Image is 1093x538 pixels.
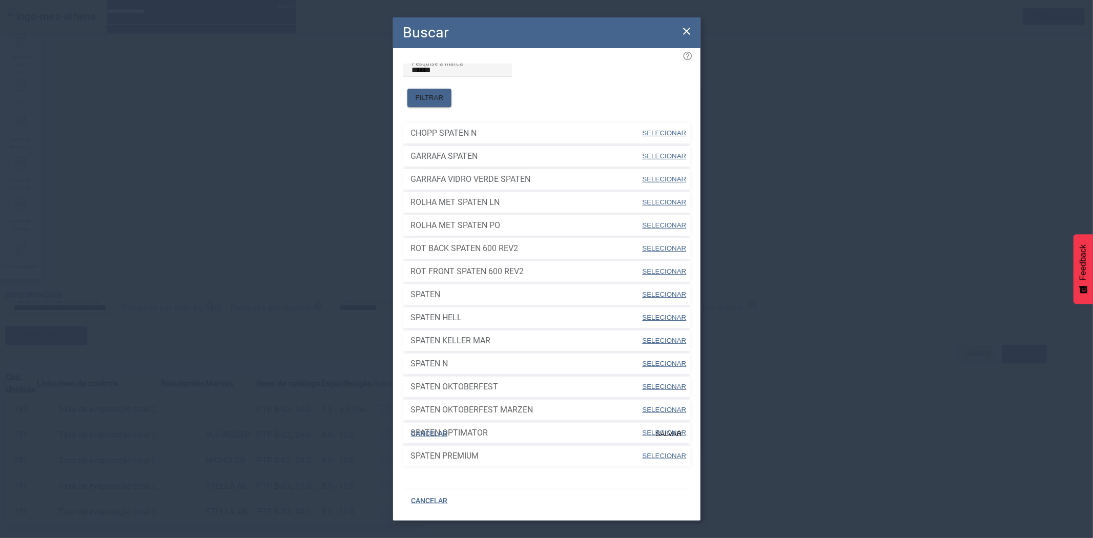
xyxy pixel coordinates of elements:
[411,335,642,347] span: SPATEN KELLER MAR
[643,244,687,252] span: SELECIONAR
[411,312,642,324] span: SPATEN HELL
[641,378,687,396] button: SELECIONAR
[641,147,687,165] button: SELECIONAR
[641,239,687,258] button: SELECIONAR
[641,216,687,235] button: SELECIONAR
[411,404,642,416] span: SPATEN OKTOBERFEST MARZEN
[411,429,448,439] span: CANCELAR
[641,355,687,373] button: SELECIONAR
[641,170,687,189] button: SELECIONAR
[641,262,687,281] button: SELECIONAR
[643,291,687,298] span: SELECIONAR
[643,406,687,413] span: SELECIONAR
[643,221,687,229] span: SELECIONAR
[411,358,642,370] span: SPATEN N
[641,308,687,327] button: SELECIONAR
[411,381,642,393] span: SPATEN OKTOBERFEST
[403,425,456,443] button: CANCELAR
[656,429,682,439] span: SALVAR
[643,175,687,183] span: SELECIONAR
[643,314,687,321] span: SELECIONAR
[641,285,687,304] button: SELECIONAR
[411,196,642,209] span: ROLHA MET SPATEN LN
[641,193,687,212] button: SELECIONAR
[643,337,687,344] span: SELECIONAR
[648,425,690,443] button: SALVAR
[641,332,687,350] button: SELECIONAR
[411,288,642,301] span: SPATEN
[411,173,642,185] span: GARRAFA VIDRO VERDE SPATEN
[643,198,687,206] span: SELECIONAR
[641,401,687,419] button: SELECIONAR
[643,360,687,367] span: SELECIONAR
[643,383,687,390] span: SELECIONAR
[411,242,642,255] span: ROT BACK SPATEN 600 REV2
[643,152,687,160] span: SELECIONAR
[411,265,642,278] span: ROT FRONT SPATEN 600 REV2
[1079,244,1088,280] span: Feedback
[1074,234,1093,304] button: Feedback - Mostrar pesquisa
[643,267,687,275] span: SELECIONAR
[411,219,642,232] span: ROLHA MET SPATEN PO
[411,150,642,162] span: GARRAFA SPATEN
